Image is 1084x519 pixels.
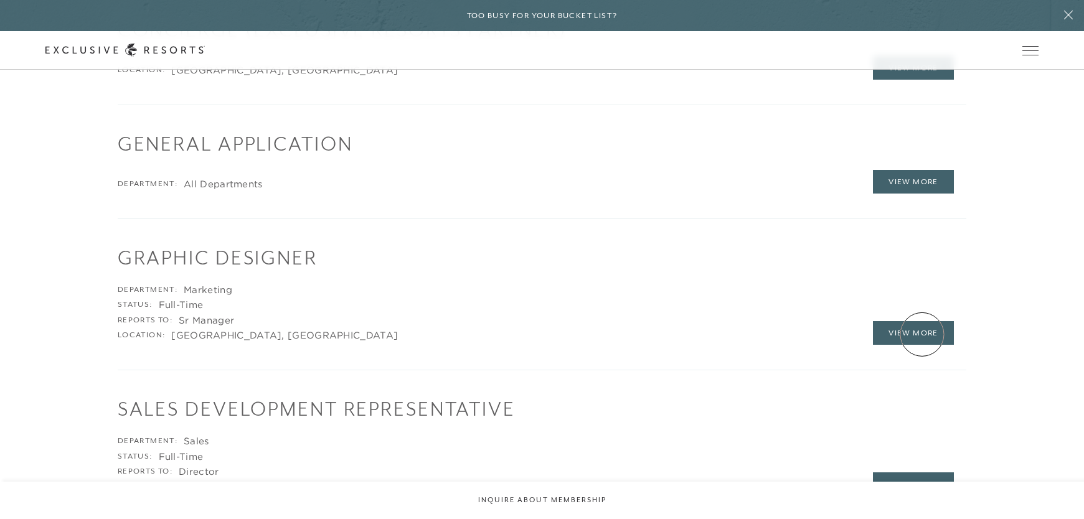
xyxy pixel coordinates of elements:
h1: General Application [118,130,967,157]
a: View More [873,472,954,496]
div: Sr Manager [179,314,234,327]
div: Department: [118,284,177,296]
div: Full-Time [159,299,204,311]
a: View More [873,321,954,345]
div: Status: [118,299,153,311]
h1: Sales Development Representative [118,395,967,423]
h6: Too busy for your bucket list? [467,10,618,22]
div: Reports to: [118,314,172,327]
button: Open navigation [1022,46,1039,55]
div: Full-Time [159,451,204,463]
div: [GEOGRAPHIC_DATA], [GEOGRAPHIC_DATA] [171,64,398,77]
div: Director [179,465,219,478]
div: Location: [118,329,166,342]
div: Department: [118,435,177,447]
div: All Departments [184,178,263,190]
div: Location: [118,64,166,77]
div: Status: [118,451,153,463]
div: Reports to: [118,465,172,478]
div: Sales [184,435,209,447]
div: [GEOGRAPHIC_DATA], [GEOGRAPHIC_DATA] [171,481,398,493]
div: Department: [118,178,177,190]
div: [GEOGRAPHIC_DATA], [GEOGRAPHIC_DATA] [171,329,398,342]
div: Marketing [184,284,232,296]
h1: Graphic Designer [118,244,967,271]
div: Location: [118,481,166,493]
a: View More [873,170,954,194]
